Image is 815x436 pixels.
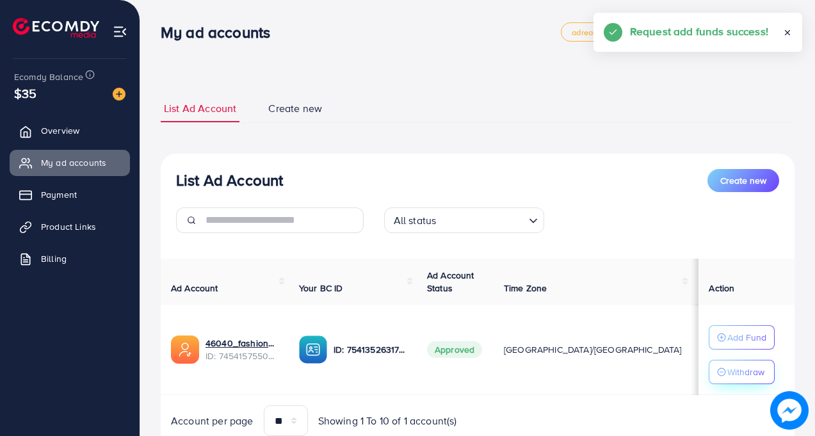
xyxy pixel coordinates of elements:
span: Product Links [41,220,96,233]
span: Create new [268,101,322,116]
span: Approved [427,341,482,358]
span: Payment [41,188,77,201]
a: adreach_new_package [561,22,668,42]
span: [GEOGRAPHIC_DATA]/[GEOGRAPHIC_DATA] [504,343,682,356]
span: Ad Account [171,282,218,295]
h3: List Ad Account [176,171,283,190]
img: image [770,391,809,430]
span: Billing [41,252,67,265]
img: image [113,88,125,101]
p: Withdraw [727,364,764,380]
span: Ecomdy Balance [14,70,83,83]
img: logo [13,18,99,38]
span: Ad Account Status [427,269,474,295]
span: Your BC ID [299,282,343,295]
button: Withdraw [709,360,775,384]
a: Billing [10,246,130,271]
button: Create new [707,169,779,192]
span: adreach_new_package [572,28,658,36]
div: <span class='underline'>46040_fashionup_1735556305838</span></br>7454157550843019265 [206,337,278,363]
span: All status [391,211,439,230]
p: Add Fund [727,330,766,345]
span: ID: 7454157550843019265 [206,350,278,362]
a: Payment [10,182,130,207]
div: Search for option [384,207,544,233]
span: List Ad Account [164,101,236,116]
h3: My ad accounts [161,23,280,42]
a: Overview [10,118,130,143]
p: ID: 7541352631785078801 [334,342,407,357]
span: $35 [14,84,36,102]
a: My ad accounts [10,150,130,175]
h5: Request add funds success! [630,23,768,40]
img: ic-ads-acc.e4c84228.svg [171,335,199,364]
a: Product Links [10,214,130,239]
span: Showing 1 To 10 of 1 account(s) [318,414,457,428]
span: Create new [720,174,766,187]
img: menu [113,24,127,39]
span: Account per page [171,414,254,428]
span: My ad accounts [41,156,106,169]
span: Time Zone [504,282,547,295]
span: Overview [41,124,79,137]
a: 46040_fashionup_1735556305838 [206,337,278,350]
button: Add Fund [709,325,775,350]
img: ic-ba-acc.ded83a64.svg [299,335,327,364]
input: Search for option [440,209,523,230]
span: Action [709,282,734,295]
